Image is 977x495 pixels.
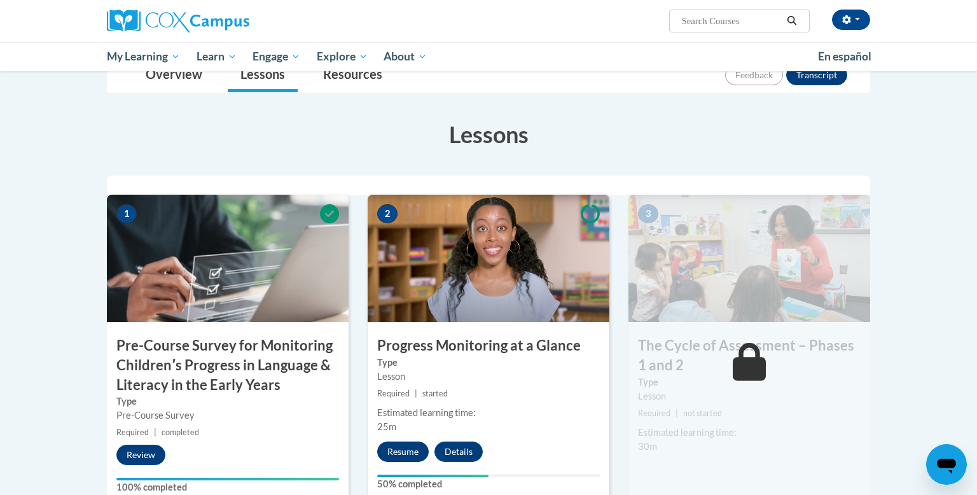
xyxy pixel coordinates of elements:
[116,445,165,465] button: Review
[308,42,376,71] a: Explore
[638,204,658,223] span: 3
[99,42,188,71] a: My Learning
[253,49,300,64] span: Engage
[782,13,801,29] button: Search
[725,65,783,85] button: Feedback
[376,42,436,71] a: About
[133,59,215,92] a: Overview
[162,428,199,437] span: completed
[154,428,156,437] span: |
[377,477,600,491] label: 50% completed
[116,394,339,408] label: Type
[107,10,349,32] a: Cox Campus
[422,389,448,398] span: started
[818,50,871,63] span: En español
[434,442,483,462] button: Details
[368,195,609,322] img: Course Image
[107,195,349,322] img: Course Image
[832,10,870,30] button: Account Settings
[107,10,249,32] img: Cox Campus
[116,408,339,422] div: Pre-Course Survey
[310,59,395,92] a: Resources
[377,389,410,398] span: Required
[188,42,245,71] a: Learn
[244,42,308,71] a: Engage
[107,336,349,394] h3: Pre-Course Survey for Monitoring Childrenʹs Progress in Language & Literacy in the Early Years
[628,336,870,375] h3: The Cycle of Assessment – Phases 1 and 2
[116,480,339,494] label: 100% completed
[88,42,889,71] div: Main menu
[415,389,417,398] span: |
[116,204,137,223] span: 1
[377,421,396,432] span: 25m
[377,475,488,477] div: Your progress
[628,195,870,322] img: Course Image
[107,118,870,150] h3: Lessons
[384,49,427,64] span: About
[377,356,600,370] label: Type
[116,428,149,437] span: Required
[638,375,861,389] label: Type
[116,478,339,480] div: Your progress
[377,442,429,462] button: Resume
[676,408,678,418] span: |
[638,441,657,452] span: 30m
[926,444,967,485] iframe: Button to launch messaging window
[638,408,670,418] span: Required
[377,406,600,420] div: Estimated learning time:
[377,370,600,384] div: Lesson
[638,389,861,403] div: Lesson
[810,43,880,70] a: En español
[683,408,722,418] span: not started
[638,426,861,440] div: Estimated learning time:
[377,204,398,223] span: 2
[681,13,782,29] input: Search Courses
[197,49,237,64] span: Learn
[107,49,180,64] span: My Learning
[228,59,298,92] a: Lessons
[317,49,368,64] span: Explore
[786,65,847,85] button: Transcript
[368,336,609,356] h3: Progress Monitoring at a Glance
